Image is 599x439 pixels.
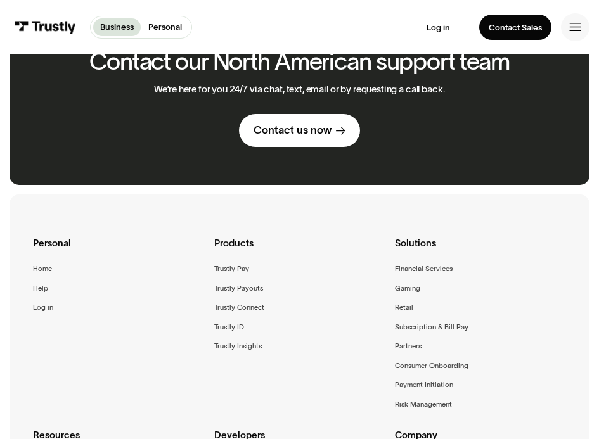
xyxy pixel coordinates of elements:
a: Contact Sales [479,15,551,39]
a: Trustly Connect [214,302,264,314]
a: Partners [395,340,422,352]
a: Trustly ID [214,321,244,333]
div: Contact Sales [489,22,542,33]
a: Personal [141,18,188,35]
a: Gaming [395,283,420,295]
a: Trustly Payouts [214,283,263,295]
h2: Contact our North American support team [89,48,510,74]
p: We’re here for you 24/7 via chat, text, email or by requesting a call back. [154,84,446,95]
a: Log in [33,302,53,314]
a: Subscription & Bill Pay [395,321,468,333]
a: Consumer Onboarding [395,360,468,372]
a: Payment Initiation [395,379,453,391]
div: Personal [33,236,203,263]
a: Home [33,263,52,275]
a: Business [93,18,141,35]
p: Personal [148,21,182,34]
div: Contact us now [254,124,332,137]
a: Help [33,283,48,295]
a: Trustly Pay [214,263,249,275]
a: Trustly Insights [214,340,262,352]
a: Log in [427,22,450,33]
p: Business [100,21,134,34]
a: Risk Management [395,398,452,410]
a: Financial Services [395,263,453,275]
a: Retail [395,302,413,314]
img: Trustly Logo [14,21,75,34]
a: Contact us now [239,114,359,147]
div: Solutions [395,236,565,263]
div: Products [214,236,385,263]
